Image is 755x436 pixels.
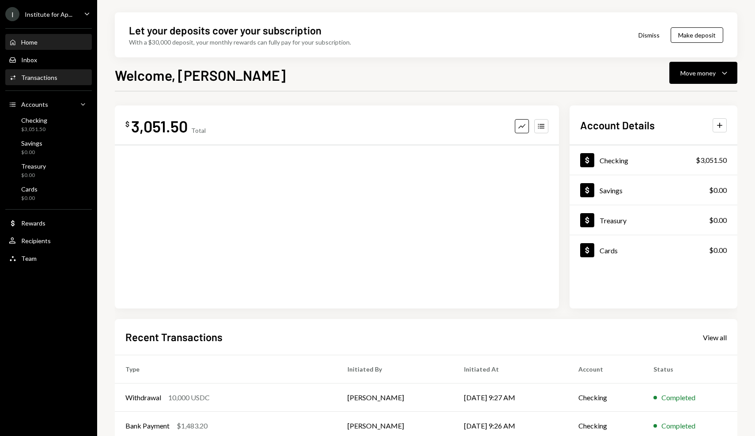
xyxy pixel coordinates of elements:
div: Rewards [21,219,45,227]
div: 3,051.50 [131,116,188,136]
th: Type [115,355,337,383]
a: Transactions [5,69,92,85]
th: Status [643,355,738,383]
div: Total [191,127,206,134]
div: $0.00 [21,149,42,156]
div: Let your deposits cover your subscription [129,23,321,38]
a: Inbox [5,52,92,68]
div: Institute for Ap... [25,11,72,18]
div: Bank Payment [125,421,170,431]
div: Completed [661,421,695,431]
div: Home [21,38,38,46]
a: View all [703,332,727,342]
button: Make deposit [671,27,723,43]
button: Dismiss [627,25,671,45]
td: [DATE] 9:27 AM [453,383,568,412]
a: Savings$0.00 [570,175,737,205]
div: 10,000 USDC [168,392,210,403]
div: Cards [600,246,618,255]
div: Move money [680,68,716,78]
a: Checking$3,051.50 [570,145,737,175]
a: Recipients [5,233,92,248]
a: Team [5,250,92,266]
div: Team [21,255,37,262]
div: Savings [600,186,623,195]
div: Checking [21,117,47,124]
div: Accounts [21,101,48,108]
div: $3,051.50 [21,126,47,133]
a: Cards$0.00 [570,235,737,265]
div: $ [125,120,129,128]
div: $1,483.20 [177,421,208,431]
h1: Welcome, [PERSON_NAME] [115,66,286,84]
th: Account [568,355,643,383]
th: Initiated By [337,355,453,383]
div: View all [703,333,727,342]
a: Cards$0.00 [5,183,92,204]
td: Checking [568,383,643,412]
div: Cards [21,185,38,193]
div: I [5,7,19,21]
a: Home [5,34,92,50]
td: [PERSON_NAME] [337,383,453,412]
h2: Recent Transactions [125,330,223,344]
div: $3,051.50 [696,155,727,165]
a: Accounts [5,96,92,112]
div: Completed [661,392,695,403]
div: $0.00 [709,215,727,226]
a: Checking$3,051.50 [5,114,92,135]
a: Treasury$0.00 [570,205,737,235]
div: $0.00 [709,185,727,195]
div: Savings [21,139,42,147]
div: With a $30,000 deposit, your monthly rewards can fully pay for your subscription. [129,38,351,47]
div: Inbox [21,56,37,64]
th: Initiated At [453,355,568,383]
div: Transactions [21,74,57,81]
div: Treasury [600,216,627,225]
a: Rewards [5,215,92,231]
div: Treasury [21,162,46,170]
div: $0.00 [709,245,727,256]
div: $0.00 [21,195,38,202]
a: Treasury$0.00 [5,160,92,181]
a: Savings$0.00 [5,137,92,158]
div: Checking [600,156,628,165]
h2: Account Details [580,118,655,132]
div: $0.00 [21,172,46,179]
div: Withdrawal [125,392,161,403]
div: Recipients [21,237,51,244]
button: Move money [669,62,737,84]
